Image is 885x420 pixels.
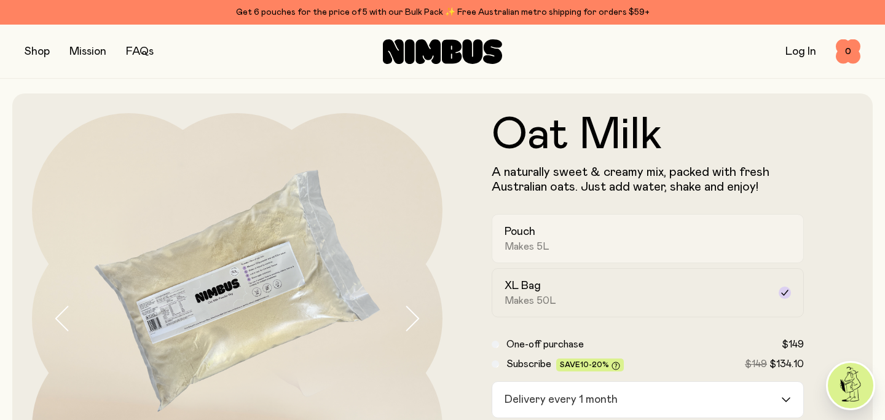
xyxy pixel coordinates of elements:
a: Log In [785,46,816,57]
div: Get 6 pouches for the price of 5 with our Bulk Pack ✨ Free Australian metro shipping for orders $59+ [25,5,860,20]
span: 10-20% [580,361,609,368]
a: FAQs [126,46,154,57]
button: 0 [836,39,860,64]
span: Subscribe [506,359,551,369]
h1: Oat Milk [492,113,804,157]
h2: Pouch [505,224,535,239]
h2: XL Bag [505,279,541,293]
img: agent [828,363,873,408]
span: Makes 50L [505,295,556,307]
span: $149 [782,339,804,349]
span: $149 [745,359,767,369]
div: Search for option [492,381,804,418]
span: $134.10 [769,359,804,369]
span: One-off purchase [506,339,584,349]
span: Makes 5L [505,240,549,253]
p: A naturally sweet & creamy mix, packed with fresh Australian oats. Just add water, shake and enjoy! [492,165,804,194]
span: Delivery every 1 month [501,382,621,418]
input: Search for option [622,382,780,418]
span: Save [560,361,620,370]
a: Mission [69,46,106,57]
